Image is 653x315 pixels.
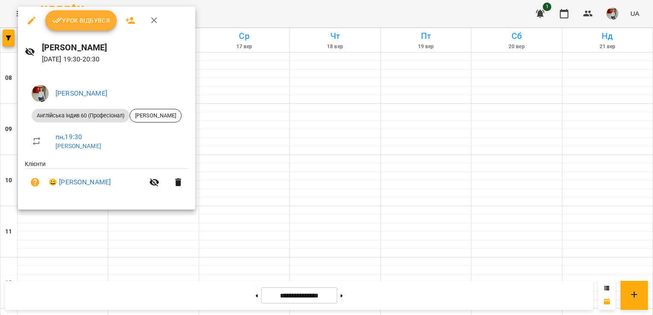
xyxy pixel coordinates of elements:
[56,133,82,141] a: пн , 19:30
[32,85,49,102] img: a6cec123cd445ce36d16d5db436218f2.jpeg
[42,41,188,54] h6: [PERSON_NAME]
[56,143,101,149] a: [PERSON_NAME]
[129,109,182,122] div: [PERSON_NAME]
[49,177,111,187] a: 😀 [PERSON_NAME]
[25,160,188,199] ul: Клієнти
[45,10,117,31] button: Урок відбувся
[56,89,107,97] a: [PERSON_NAME]
[32,112,129,120] span: Англійська індив 60 (Професіонал)
[52,15,110,26] span: Урок відбувся
[25,172,45,192] button: Візит ще не сплачено. Додати оплату?
[130,112,181,120] span: [PERSON_NAME]
[42,54,188,64] p: [DATE] 19:30 - 20:30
